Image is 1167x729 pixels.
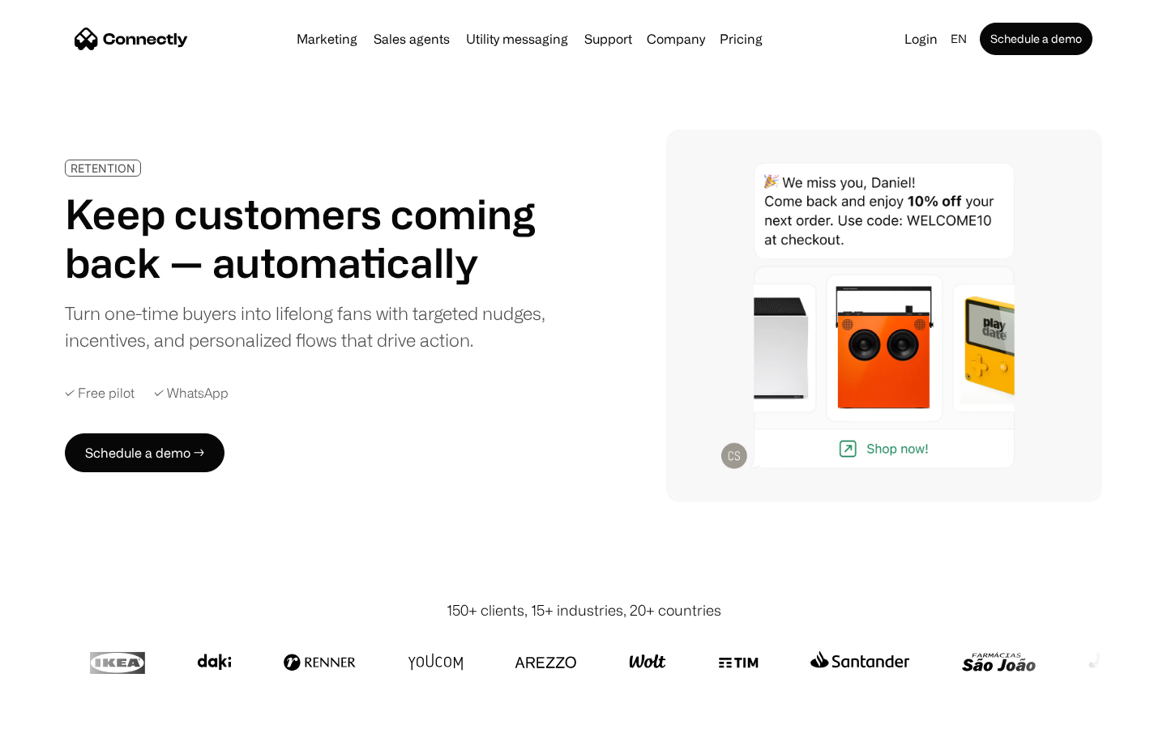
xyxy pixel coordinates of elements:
[65,433,224,472] a: Schedule a demo →
[65,386,135,401] div: ✓ Free pilot
[578,32,639,45] a: Support
[32,701,97,723] ul: Language list
[290,32,364,45] a: Marketing
[154,386,229,401] div: ✓ WhatsApp
[647,28,705,50] div: Company
[367,32,456,45] a: Sales agents
[447,599,721,621] div: 150+ clients, 15+ industries, 20+ countries
[75,27,188,51] a: home
[713,32,769,45] a: Pricing
[71,162,135,174] div: RETENTION
[460,32,575,45] a: Utility messaging
[16,699,97,723] aside: Language selected: English
[65,300,558,353] div: Turn one-time buyers into lifelong fans with targeted nudges, incentives, and personalized flows ...
[944,28,977,50] div: en
[642,28,710,50] div: Company
[65,190,558,287] h1: Keep customers coming back — automatically
[898,28,944,50] a: Login
[951,28,967,50] div: en
[980,23,1092,55] a: Schedule a demo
